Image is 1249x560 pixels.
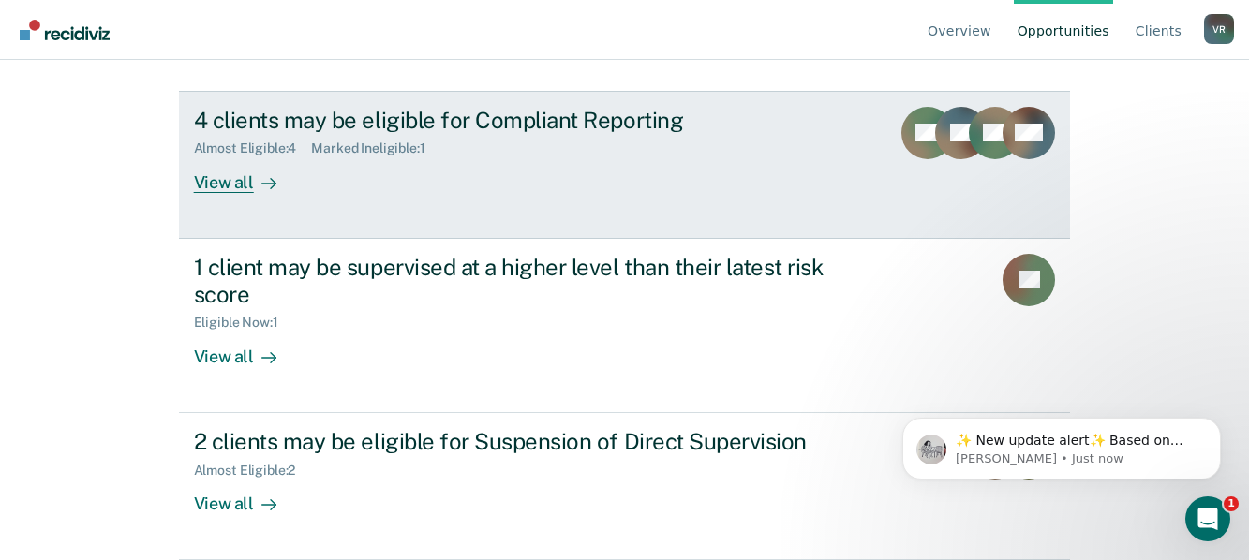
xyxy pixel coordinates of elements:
[179,91,1071,239] a: 4 clients may be eligible for Compliant ReportingAlmost Eligible:4Marked Ineligible:1View all
[194,463,311,479] div: Almost Eligible : 2
[194,156,299,193] div: View all
[179,413,1071,560] a: 2 clients may be eligible for Suspension of Direct SupervisionAlmost Eligible:2View all
[1204,14,1234,44] div: V R
[82,54,322,423] span: ✨ New update alert✨ Based on your feedback, we've made a few updates we wanted to share. 1. We ha...
[1204,14,1234,44] button: Profile dropdown button
[194,315,293,331] div: Eligible Now : 1
[311,140,439,156] div: Marked Ineligible : 1
[194,478,299,514] div: View all
[194,331,299,367] div: View all
[179,239,1071,413] a: 1 client may be supervised at a higher level than their latest risk scoreEligible Now:1View all
[194,107,852,134] div: 4 clients may be eligible for Compliant Reporting
[194,140,312,156] div: Almost Eligible : 4
[1224,496,1239,511] span: 1
[194,254,852,308] div: 1 client may be supervised at a higher level than their latest risk score
[20,20,110,40] img: Recidiviz
[1185,496,1230,541] iframe: Intercom live chat
[874,378,1249,509] iframe: Intercom notifications message
[194,428,852,455] div: 2 clients may be eligible for Suspension of Direct Supervision
[82,72,323,89] p: Message from Kim, sent Just now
